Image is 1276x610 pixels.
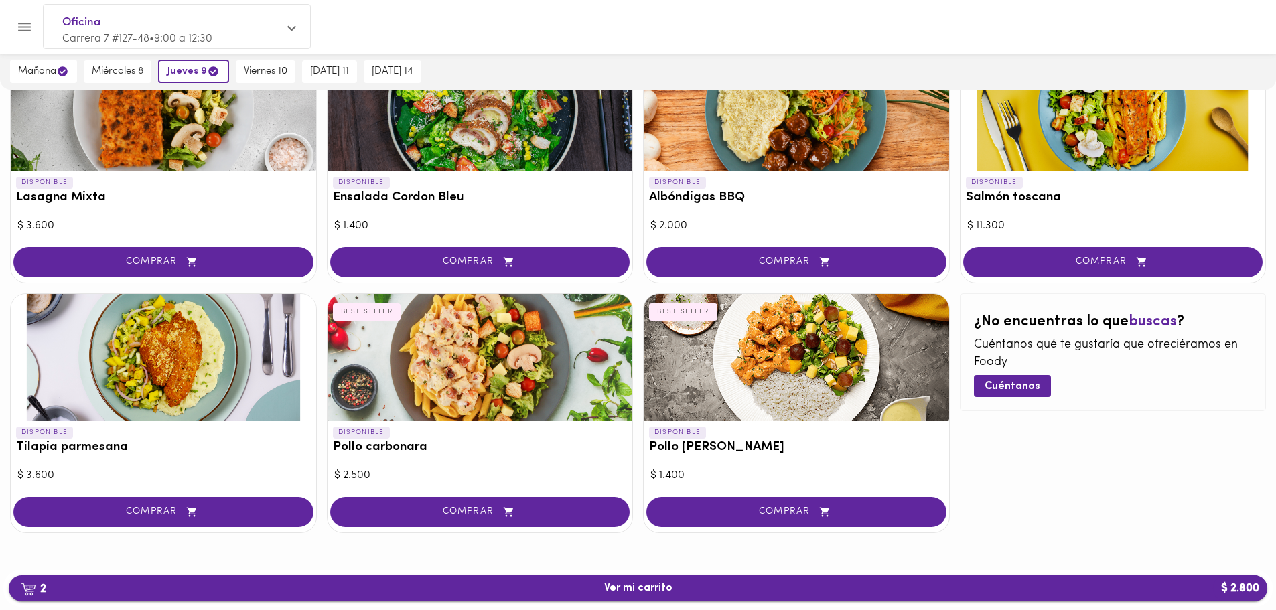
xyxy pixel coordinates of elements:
span: Carrera 7 #127-48 • 9:00 a 12:30 [62,33,212,44]
div: $ 3.600 [17,218,309,234]
p: DISPONIBLE [966,177,1023,189]
h3: Lasagna Mixta [16,191,311,205]
span: miércoles 8 [92,66,143,78]
button: Cuéntanos [974,375,1051,397]
span: COMPRAR [347,506,614,518]
button: COMPRAR [13,497,313,527]
div: Tilapia parmesana [11,294,316,421]
h3: Tilapia parmesana [16,441,311,455]
button: COMPRAR [963,247,1263,277]
h3: Pollo carbonara [333,441,628,455]
div: Salmón toscana [961,44,1266,171]
button: [DATE] 14 [364,60,421,83]
span: buscas [1129,314,1177,329]
div: Pollo carbonara [328,294,633,421]
span: COMPRAR [663,506,930,518]
h3: Pollo [PERSON_NAME] [649,441,944,455]
span: jueves 9 [167,65,220,78]
p: DISPONIBLE [333,177,390,189]
span: COMPRAR [30,506,297,518]
button: COMPRAR [646,497,946,527]
button: [DATE] 11 [302,60,357,83]
span: COMPRAR [347,256,614,268]
h3: Ensalada Cordon Bleu [333,191,628,205]
div: Lasagna Mixta [11,44,316,171]
p: DISPONIBLE [649,427,706,439]
div: $ 2.000 [650,218,942,234]
div: BEST SELLER [333,303,401,321]
button: miércoles 8 [84,60,151,83]
span: [DATE] 11 [310,66,349,78]
p: DISPONIBLE [333,427,390,439]
span: COMPRAR [980,256,1247,268]
div: Albóndigas BBQ [644,44,949,171]
div: BEST SELLER [649,303,717,321]
button: COMPRAR [13,247,313,277]
span: COMPRAR [663,256,930,268]
div: $ 1.400 [650,468,942,483]
button: COMPRAR [330,497,630,527]
button: mañana [10,60,77,83]
span: viernes 10 [244,66,287,78]
iframe: Messagebird Livechat Widget [1198,532,1263,597]
span: [DATE] 14 [372,66,413,78]
div: $ 1.400 [334,218,626,234]
button: jueves 9 [158,60,229,83]
button: 2Ver mi carrito$ 2.800 [9,575,1267,601]
span: Cuéntanos [985,380,1040,393]
div: $ 11.300 [967,218,1259,234]
img: cart.png [21,583,36,596]
span: Oficina [62,14,278,31]
span: mañana [18,65,69,78]
button: COMPRAR [330,247,630,277]
b: 2 [13,580,54,597]
button: viernes 10 [236,60,295,83]
div: $ 2.500 [334,468,626,483]
h2: ¿No encuentras lo que ? [974,314,1253,330]
p: DISPONIBLE [16,427,73,439]
p: Cuéntanos qué te gustaría que ofreciéramos en Foody [974,337,1253,371]
button: COMPRAR [646,247,946,277]
h3: Salmón toscana [966,191,1261,205]
button: Menu [8,11,41,44]
p: DISPONIBLE [16,177,73,189]
h3: Albóndigas BBQ [649,191,944,205]
span: COMPRAR [30,256,297,268]
span: Ver mi carrito [604,582,672,595]
div: Ensalada Cordon Bleu [328,44,633,171]
div: $ 3.600 [17,468,309,483]
p: DISPONIBLE [649,177,706,189]
div: Pollo Tikka Massala [644,294,949,421]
